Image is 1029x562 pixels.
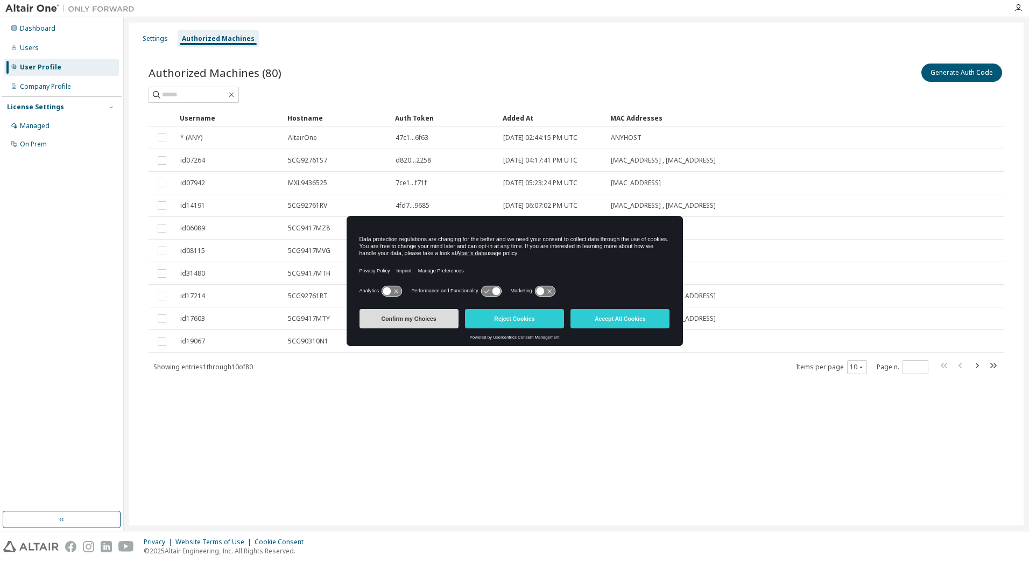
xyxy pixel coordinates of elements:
span: 5CG90310N1 [288,337,328,346]
img: linkedin.svg [101,541,112,552]
span: d820...2258 [396,156,431,165]
span: id31480 [180,269,205,278]
div: Users [20,44,39,52]
span: [MAC_ADDRESS] [611,179,661,187]
button: Generate Auth Code [921,64,1002,82]
span: Page n. [877,360,928,374]
div: User Profile [20,63,61,72]
div: Website Terms of Use [175,538,255,546]
div: Cookie Consent [255,538,310,546]
span: 7ce1...f71f [396,179,427,187]
div: Managed [20,122,50,130]
span: 5CG92761RV [288,201,327,210]
p: © 2025 Altair Engineering, Inc. All Rights Reserved. [144,546,310,556]
span: id07942 [180,179,205,187]
span: [MAC_ADDRESS] , [MAC_ADDRESS] [611,201,716,210]
span: 5CG9417MTH [288,269,330,278]
img: altair_logo.svg [3,541,59,552]
span: [DATE] 05:23:24 PM UTC [503,179,577,187]
img: Altair One [5,3,140,14]
span: 5CG92761RT [288,292,328,300]
span: [DATE] 02:44:15 PM UTC [503,134,577,142]
span: [MAC_ADDRESS] , [MAC_ADDRESS] [611,156,716,165]
span: id06089 [180,224,205,233]
span: id14191 [180,201,205,210]
span: 5CG9417MVG [288,247,330,255]
span: id19067 [180,337,205,346]
div: Authorized Machines [182,34,255,43]
span: 5CG92761S7 [288,156,327,165]
span: ANYHOST [611,134,642,142]
img: instagram.svg [83,541,94,552]
button: 10 [850,363,864,371]
div: Username [180,109,279,127]
span: id08115 [180,247,205,255]
span: Showing entries 1 through 10 of 80 [153,362,253,371]
span: MXL9436525 [288,179,327,187]
span: [DATE] 04:17:41 PM UTC [503,156,577,165]
span: 4fd7...9685 [396,201,429,210]
span: 47c1...6f63 [396,134,428,142]
span: AltairOne [288,134,317,142]
div: Settings [143,34,168,43]
div: On Prem [20,140,47,149]
span: id17603 [180,314,205,323]
span: id17214 [180,292,205,300]
div: Privacy [144,538,175,546]
span: [DATE] 06:07:02 PM UTC [503,201,577,210]
div: Added At [503,109,602,127]
span: id07264 [180,156,205,165]
div: Company Profile [20,82,71,91]
div: Auth Token [395,109,494,127]
div: License Settings [7,103,64,111]
img: youtube.svg [118,541,134,552]
div: Dashboard [20,24,55,33]
span: Items per page [796,360,867,374]
img: facebook.svg [65,541,76,552]
span: Authorized Machines (80) [149,65,281,80]
span: 5CG9417MTY [288,314,330,323]
div: Hostname [287,109,386,127]
span: * (ANY) [180,134,202,142]
span: 5CG9417MZ8 [288,224,330,233]
div: MAC Addresses [610,109,894,127]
